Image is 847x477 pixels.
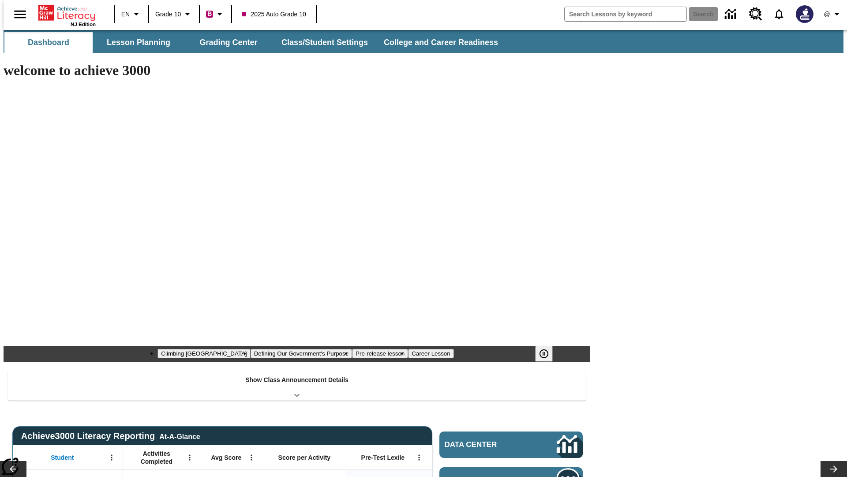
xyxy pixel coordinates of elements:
button: Class/Student Settings [274,32,375,53]
div: Show Class Announcement Details [8,370,586,401]
div: SubNavbar [4,30,843,53]
button: Pause [535,346,553,362]
button: Open Menu [412,451,426,464]
a: Resource Center, Will open in new tab [744,2,768,26]
button: Slide 4 Career Lesson [408,349,453,358]
div: Home [38,3,96,27]
a: Data Center [720,2,744,26]
span: Grade 10 [155,10,181,19]
div: Pause [535,346,562,362]
a: Data Center [439,432,583,458]
button: Open Menu [183,451,196,464]
button: Language: EN, Select a language [117,6,146,22]
p: Show Class Announcement Details [245,375,349,385]
button: Open side menu [7,1,33,27]
span: 2025 Auto Grade 10 [242,10,306,19]
span: Student [51,454,74,462]
button: Grading Center [184,32,273,53]
span: Activities Completed [127,450,186,466]
div: SubNavbar [4,32,506,53]
button: College and Career Readiness [377,32,505,53]
button: Lesson Planning [94,32,183,53]
button: Select a new avatar [791,3,819,26]
span: EN [121,10,130,19]
button: Dashboard [4,32,93,53]
span: Score per Activity [278,454,331,462]
span: Avg Score [211,454,241,462]
button: Slide 2 Defining Our Government's Purpose [251,349,352,358]
button: Slide 3 Pre-release lesson [352,349,408,358]
button: Open Menu [105,451,118,464]
a: Notifications [768,3,791,26]
span: B [207,8,212,19]
button: Slide 1 Climbing Mount Tai [157,349,250,358]
a: Home [38,4,96,22]
input: search field [565,7,686,21]
button: Profile/Settings [819,6,847,22]
div: At-A-Glance [159,431,200,441]
span: Pre-Test Lexile [361,454,405,462]
button: Grade: Grade 10, Select a grade [152,6,196,22]
button: Open Menu [245,451,258,464]
span: Achieve3000 Literacy Reporting [21,431,200,441]
span: NJ Edition [71,22,96,27]
h1: welcome to achieve 3000 [4,62,590,79]
button: Lesson carousel, Next [821,461,847,477]
button: Boost Class color is violet red. Change class color [202,6,229,22]
img: Avatar [796,5,813,23]
span: Data Center [445,440,527,449]
span: @ [824,10,830,19]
